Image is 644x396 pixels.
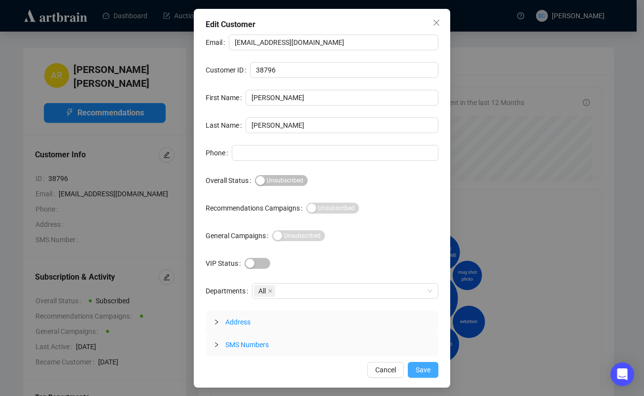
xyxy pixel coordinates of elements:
[254,285,275,297] span: All
[206,228,272,244] label: General Campaigns
[258,286,266,296] span: All
[255,175,308,186] button: Overall Status
[206,117,246,133] label: Last Name
[610,362,634,386] div: Open Intercom Messenger
[206,19,438,31] div: Edit Customer
[206,311,438,333] div: Address
[306,203,359,214] button: Recommendations Campaigns
[206,283,252,299] label: Departments
[246,117,438,133] input: Last Name
[367,362,404,378] button: Cancel
[268,288,273,293] span: close
[416,364,430,375] span: Save
[206,145,232,161] label: Phone
[229,35,438,50] input: Email
[232,145,438,161] input: Phone
[250,62,438,78] input: Customer ID
[206,62,250,78] label: Customer ID
[206,173,255,188] label: Overall Status
[206,35,229,50] label: Email
[429,15,444,31] button: Close
[432,19,440,27] span: close
[206,255,245,271] label: VIP Status
[206,333,438,356] div: SMS Numbers
[408,362,438,378] button: Save
[214,342,219,348] span: collapsed
[246,90,438,106] input: First Name
[272,230,325,241] button: General Campaigns
[206,90,246,106] label: First Name
[214,319,219,325] span: collapsed
[225,341,269,349] span: SMS Numbers
[245,258,270,269] button: VIP Status
[225,318,250,326] span: Address
[375,364,396,375] span: Cancel
[206,200,306,216] label: Recommendations Campaigns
